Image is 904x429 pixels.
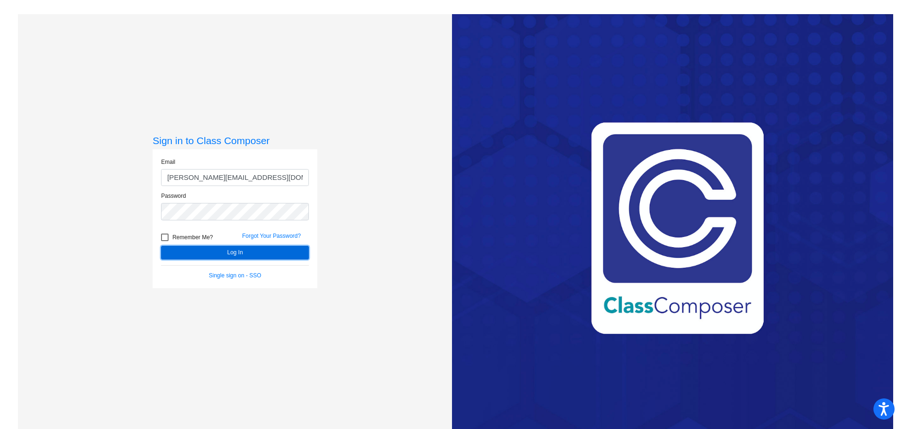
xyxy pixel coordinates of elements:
[161,192,186,200] label: Password
[209,272,261,279] a: Single sign on - SSO
[153,135,317,146] h3: Sign in to Class Composer
[161,158,175,166] label: Email
[172,232,213,243] span: Remember Me?
[242,233,301,239] a: Forgot Your Password?
[161,246,309,259] button: Log In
